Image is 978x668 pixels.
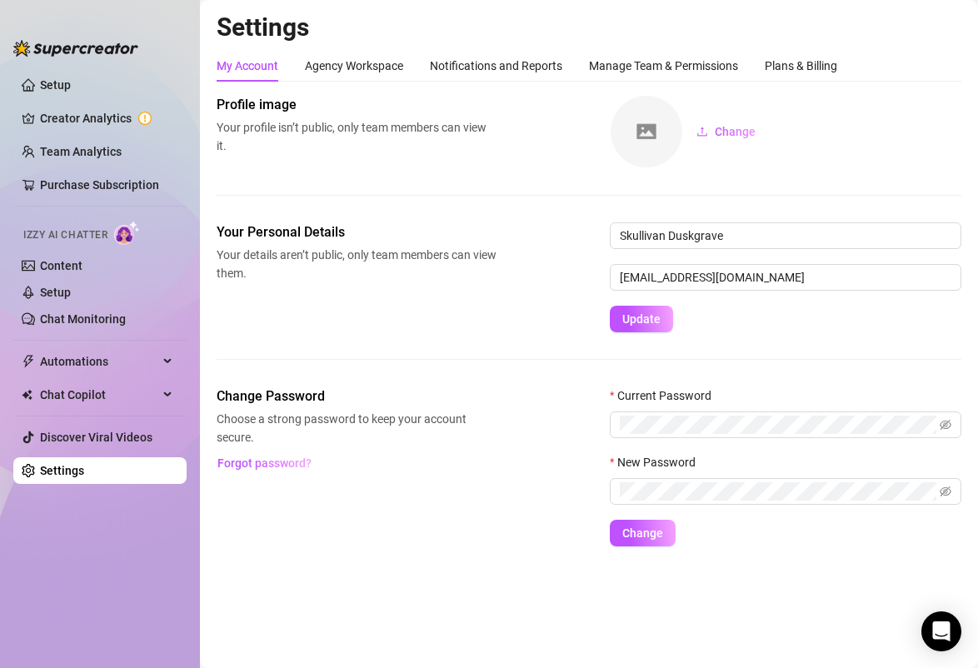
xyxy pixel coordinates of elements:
span: Automations [40,348,158,375]
img: Chat Copilot [22,389,32,401]
a: Content [40,259,82,272]
span: Your Personal Details [217,222,496,242]
span: Change [715,125,756,138]
span: upload [696,126,708,137]
a: Chat Monitoring [40,312,126,326]
label: Current Password [610,386,722,405]
span: Update [622,312,661,326]
button: Forgot password? [217,450,312,476]
span: thunderbolt [22,355,35,368]
img: square-placeholder.png [611,96,682,167]
a: Discover Viral Videos [40,431,152,444]
span: Choose a strong password to keep your account secure. [217,410,496,446]
input: Enter new email [610,264,961,291]
a: Creator Analytics exclamation-circle [40,105,173,132]
h2: Settings [217,12,961,43]
img: AI Chatter [114,221,140,245]
input: New Password [620,482,936,501]
div: Open Intercom Messenger [921,611,961,651]
span: Change [622,526,663,540]
a: Purchase Subscription [40,172,173,198]
span: Izzy AI Chatter [23,227,107,243]
span: Change Password [217,386,496,406]
button: Change [610,520,676,546]
input: Enter name [610,222,961,249]
button: Change [683,118,769,145]
div: My Account [217,57,278,75]
a: Setup [40,286,71,299]
img: logo-BBDzfeDw.svg [13,40,138,57]
span: eye-invisible [940,419,951,431]
span: Profile image [217,95,496,115]
div: Manage Team & Permissions [589,57,738,75]
span: eye-invisible [940,486,951,497]
div: Notifications and Reports [430,57,562,75]
label: New Password [610,453,706,471]
span: Your profile isn’t public, only team members can view it. [217,118,496,155]
span: Forgot password? [217,456,312,470]
a: Settings [40,464,84,477]
button: Update [610,306,673,332]
div: Plans & Billing [765,57,837,75]
input: Current Password [620,416,936,434]
a: Setup [40,78,71,92]
a: Team Analytics [40,145,122,158]
span: Chat Copilot [40,381,158,408]
div: Agency Workspace [305,57,403,75]
span: Your details aren’t public, only team members can view them. [217,246,496,282]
